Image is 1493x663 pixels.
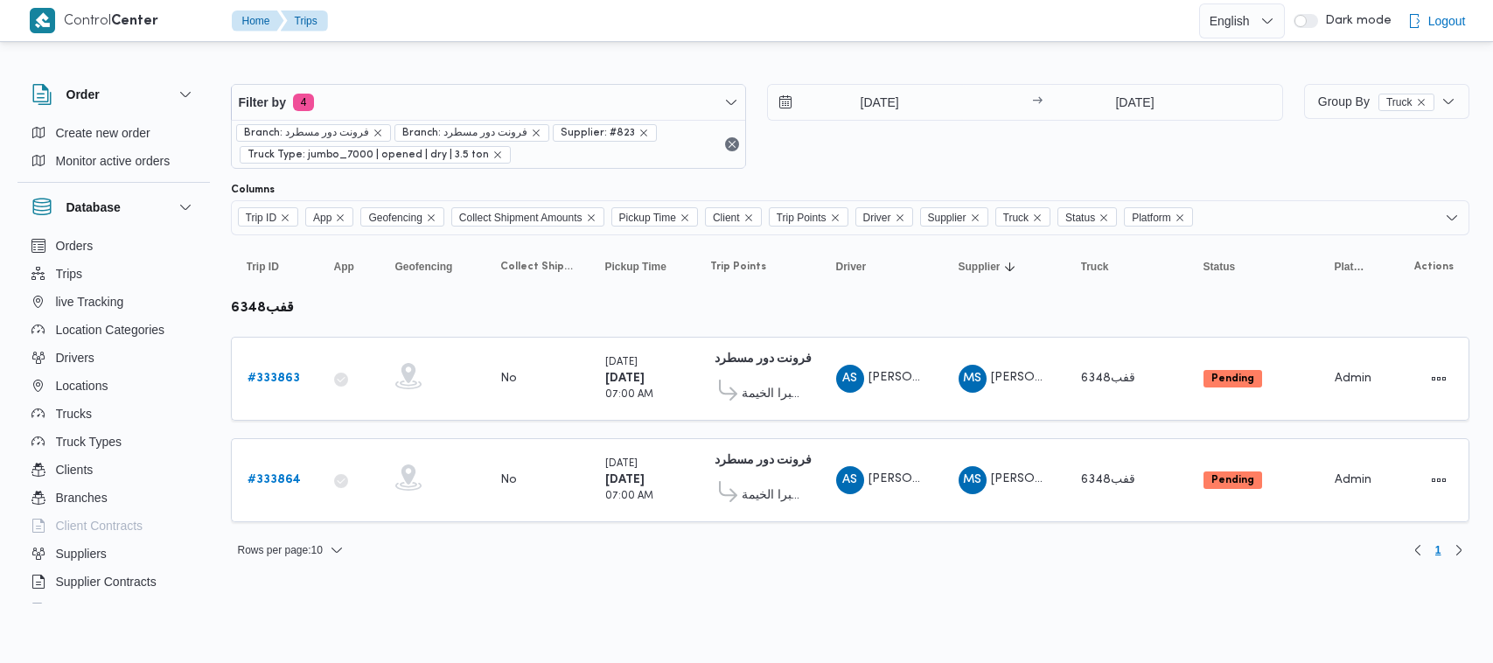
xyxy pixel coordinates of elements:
[959,466,987,494] div: Muhammad Shbl Abadaliqadr Shbl
[1386,94,1413,110] span: Truck
[248,373,300,384] b: # 333863
[17,119,210,182] div: Order
[742,485,805,506] span: قسم أول شبرا الخيمة
[30,8,55,33] img: X8yXhbKr1z7QwAAAABJRU5ErkJggg==
[1003,208,1029,227] span: Truck
[920,207,988,227] span: Supplier
[24,596,203,624] button: Devices
[373,128,383,138] button: remove selected entity
[1318,14,1392,28] span: Dark mode
[1032,96,1043,108] div: →
[24,119,203,147] button: Create new order
[1211,475,1254,485] b: Pending
[561,125,635,141] span: Supplier: #823
[1425,466,1453,494] button: Actions
[31,84,196,105] button: Order
[611,207,698,227] span: Pickup Time
[24,568,203,596] button: Supplier Contracts
[952,253,1057,281] button: SupplierSorted in descending order
[56,543,107,564] span: Suppliers
[451,207,604,227] span: Collect Shipment Amounts
[24,232,203,260] button: Orders
[56,319,165,340] span: Location Categories
[24,260,203,288] button: Trips
[313,208,331,227] span: App
[238,207,299,227] span: Trip ID
[334,260,354,274] span: App
[1057,207,1117,227] span: Status
[1065,208,1095,227] span: Status
[963,365,981,393] span: MS
[280,213,290,223] button: Remove Trip ID from selection in this group
[231,540,351,561] button: Rows per page:10
[1074,253,1179,281] button: Truck
[1132,208,1171,227] span: Platform
[1203,471,1262,489] span: Pending
[991,372,1091,383] span: [PERSON_NAME]
[31,197,196,218] button: Database
[248,368,300,389] a: #333863
[598,253,686,281] button: Pickup Time
[24,344,203,372] button: Drivers
[56,263,83,284] span: Trips
[402,125,527,141] span: Branch: فرونت دور مسطرد
[244,125,369,141] span: Branch: فرونت دور مسطرد
[17,593,73,646] iframe: chat widget
[500,472,517,488] div: No
[1448,540,1469,561] button: Next page
[842,365,857,393] span: AS
[605,358,638,367] small: [DATE]
[959,365,987,393] div: Muhammad Shbl Abadaliqadr Shbl
[459,208,583,227] span: Collect Shipment Amounts
[1335,260,1366,274] span: Platform
[830,213,841,223] button: Remove Trip Points from selection in this group
[863,208,891,227] span: Driver
[605,260,666,274] span: Pickup Time
[246,208,277,227] span: Trip ID
[959,260,1001,274] span: Supplier; Sorted in descending order
[553,124,657,142] span: Supplier: #823
[24,372,203,400] button: Locations
[1416,97,1427,108] button: remove selected entity
[836,260,867,274] span: Driver
[743,213,754,223] button: Remove Client from selection in this group
[56,459,94,480] span: Clients
[248,147,489,163] span: Truck Type: jumbo_7000 | opened | dry | 3.5 ton
[1099,213,1109,223] button: Remove Status from selection in this group
[777,208,827,227] span: Trip Points
[426,213,436,223] button: Remove Geofencing from selection in this group
[995,207,1051,227] span: Truck
[240,253,310,281] button: Trip ID
[56,431,122,452] span: Truck Types
[24,400,203,428] button: Trucks
[1318,94,1434,108] span: Group By Truck
[705,207,762,227] span: Client
[368,208,422,227] span: Geofencing
[928,208,966,227] span: Supplier
[247,260,279,274] span: Trip ID
[360,207,443,227] span: Geofencing
[769,207,848,227] span: Trip Points
[531,128,541,138] button: remove selected entity
[1081,373,1135,384] span: قفب6348
[836,466,864,494] div: Ali Slah Ali Zaidan
[713,208,740,227] span: Client
[56,122,150,143] span: Create new order
[1124,207,1193,227] span: Platform
[56,599,100,620] span: Devices
[715,455,812,466] b: فرونت دور مسطرد
[56,291,124,312] span: live Tracking
[742,384,805,405] span: قسم أول شبرا الخيمة
[394,124,549,142] span: Branch: فرونت دور مسطرد
[1425,365,1453,393] button: Actions
[281,10,328,31] button: Trips
[248,474,301,485] b: # 333864
[722,134,743,155] button: Remove
[24,288,203,316] button: live Tracking
[232,85,746,120] button: Filter by4 active filters
[231,183,275,197] label: Columns
[17,232,210,611] div: Database
[56,347,94,368] span: Drivers
[305,207,353,227] span: App
[869,372,968,383] span: [PERSON_NAME]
